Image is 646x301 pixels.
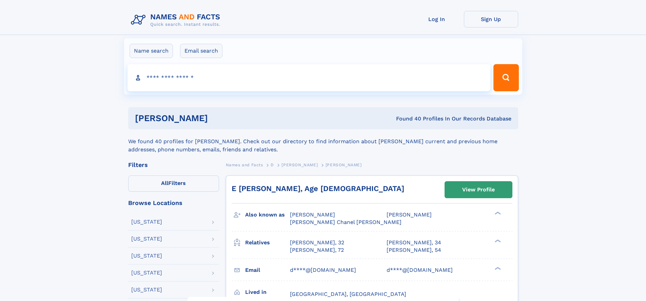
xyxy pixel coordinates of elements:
[232,184,404,193] a: E [PERSON_NAME], Age [DEMOGRAPHIC_DATA]
[128,129,518,154] div: We found 40 profiles for [PERSON_NAME]. Check out our directory to find information about [PERSON...
[387,239,441,246] a: [PERSON_NAME], 34
[130,44,173,58] label: Name search
[326,163,362,167] span: [PERSON_NAME]
[493,64,518,91] button: Search Button
[131,253,162,259] div: [US_STATE]
[445,182,512,198] a: View Profile
[290,291,406,297] span: [GEOGRAPHIC_DATA], [GEOGRAPHIC_DATA]
[131,270,162,276] div: [US_STATE]
[493,211,501,215] div: ❯
[464,11,518,27] a: Sign Up
[302,115,511,123] div: Found 40 Profiles In Our Records Database
[462,182,495,197] div: View Profile
[290,211,335,218] span: [PERSON_NAME]
[131,287,162,293] div: [US_STATE]
[281,163,318,167] span: [PERSON_NAME]
[271,161,274,169] a: D
[180,44,222,58] label: Email search
[245,264,290,276] h3: Email
[290,219,402,225] span: [PERSON_NAME] Chanel [PERSON_NAME]
[245,286,290,298] h3: Lived in
[131,236,162,242] div: [US_STATE]
[135,114,302,123] h1: [PERSON_NAME]
[128,175,219,192] label: Filters
[226,161,263,169] a: Names and Facts
[290,239,344,246] a: [PERSON_NAME], 32
[128,64,491,91] input: search input
[387,211,432,218] span: [PERSON_NAME]
[161,180,168,186] span: All
[128,11,226,29] img: Logo Names and Facts
[245,237,290,248] h3: Relatives
[281,161,318,169] a: [PERSON_NAME]
[493,239,501,243] div: ❯
[290,246,344,254] a: [PERSON_NAME], 72
[131,219,162,225] div: [US_STATE]
[271,163,274,167] span: D
[128,200,219,206] div: Browse Locations
[493,266,501,270] div: ❯
[245,209,290,221] h3: Also known as
[410,11,464,27] a: Log In
[387,246,441,254] a: [PERSON_NAME], 54
[128,162,219,168] div: Filters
